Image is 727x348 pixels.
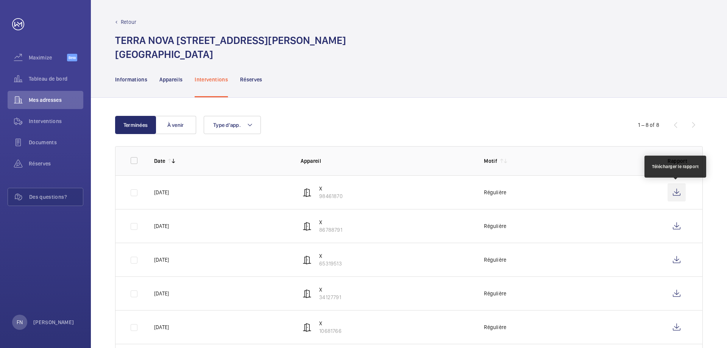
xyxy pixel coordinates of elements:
[319,327,341,335] p: 10681766
[319,192,342,200] p: 98461870
[303,222,312,231] img: automatic_door.svg
[115,33,346,61] h1: TERRA NOVA [STREET_ADDRESS][PERSON_NAME] [GEOGRAPHIC_DATA]
[303,289,312,298] img: automatic_door.svg
[484,323,506,331] p: Régulière
[195,76,228,83] p: Interventions
[319,260,342,267] p: 65319513
[213,122,241,128] span: Type d'app.
[121,18,136,26] p: Retour
[638,121,659,129] div: 1 – 8 of 8
[33,318,74,326] p: [PERSON_NAME]
[319,226,342,234] p: 86788791
[652,163,699,170] div: Télécharger le rapport
[154,290,169,297] p: [DATE]
[29,54,67,61] span: Maximize
[319,218,342,226] p: X
[484,157,497,165] p: Motif
[115,76,147,83] p: Informations
[303,323,312,332] img: automatic_door.svg
[154,256,169,264] p: [DATE]
[17,318,23,326] p: FN
[155,116,196,134] button: À venir
[154,189,169,196] p: [DATE]
[154,323,169,331] p: [DATE]
[303,255,312,264] img: automatic_door.svg
[67,54,77,61] span: Beta
[29,96,83,104] span: Mes adresses
[484,222,506,230] p: Régulière
[240,76,262,83] p: Réserves
[301,157,472,165] p: Appareil
[154,157,165,165] p: Date
[484,290,506,297] p: Régulière
[303,188,312,197] img: automatic_door.svg
[29,117,83,125] span: Interventions
[484,256,506,264] p: Régulière
[154,222,169,230] p: [DATE]
[319,185,342,192] p: X
[29,139,83,146] span: Documents
[115,116,156,134] button: Terminées
[159,76,183,83] p: Appareils
[29,75,83,83] span: Tableau de bord
[319,320,341,327] p: X
[319,286,341,293] p: X
[484,189,506,196] p: Régulière
[319,293,341,301] p: 34127791
[29,160,83,167] span: Réserves
[319,252,342,260] p: X
[204,116,261,134] button: Type d'app.
[29,193,83,201] span: Des questions?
